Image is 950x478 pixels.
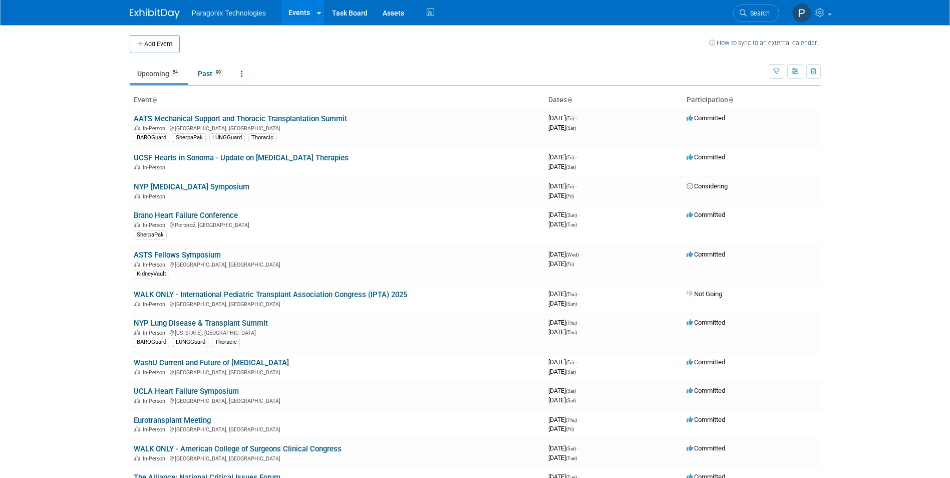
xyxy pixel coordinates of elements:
span: (Fri) [566,426,574,432]
span: [DATE] [548,163,576,170]
img: Patrick Canavan [792,4,811,23]
th: Participation [683,92,821,109]
span: In-Person [143,426,168,433]
div: [GEOGRAPHIC_DATA], [GEOGRAPHIC_DATA] [134,300,540,308]
a: Eurotransplant Meeting [134,416,211,425]
span: [DATE] [548,328,577,336]
span: [DATE] [548,211,580,218]
button: Add Event [130,35,180,53]
span: (Thu) [566,330,577,335]
span: [DATE] [548,114,577,122]
a: NYP [MEDICAL_DATA] Symposium [134,182,249,191]
span: (Sat) [566,164,576,170]
span: Committed [687,416,725,423]
img: In-Person Event [134,330,140,335]
span: [DATE] [548,387,579,394]
span: (Thu) [566,320,577,326]
div: [GEOGRAPHIC_DATA], [GEOGRAPHIC_DATA] [134,368,540,376]
div: [US_STATE], [GEOGRAPHIC_DATA] [134,328,540,336]
span: (Fri) [566,116,574,121]
span: Committed [687,211,725,218]
span: (Tue) [566,455,577,461]
a: Sort by Participation Type [728,96,733,104]
div: Thoracic [212,338,240,347]
img: In-Person Event [134,455,140,460]
a: NYP Lung Disease & Transplant Summit [134,319,268,328]
span: Not Going [687,290,722,298]
span: In-Person [143,125,168,132]
div: LUNGGuard [209,133,245,142]
div: KidneyVault [134,270,169,279]
span: In-Person [143,369,168,376]
div: SherpaPak [173,133,206,142]
img: In-Person Event [134,193,140,198]
img: In-Person Event [134,398,140,403]
div: [GEOGRAPHIC_DATA], [GEOGRAPHIC_DATA] [134,124,540,132]
img: ExhibitDay [130,9,180,19]
span: [DATE] [548,425,574,432]
a: Search [733,5,779,22]
span: (Fri) [566,360,574,365]
span: [DATE] [548,192,574,199]
span: - [575,182,577,190]
img: In-Person Event [134,301,140,306]
span: - [578,211,580,218]
a: WALK ONLY - American College of Surgeons Clinical Congress [134,444,342,453]
img: In-Person Event [134,262,140,267]
a: Past90 [190,64,231,83]
span: Committed [687,358,725,366]
span: [DATE] [548,290,580,298]
img: In-Person Event [134,125,140,130]
span: Committed [687,387,725,394]
span: In-Person [143,193,168,200]
span: (Sun) [566,212,577,218]
span: - [575,153,577,161]
span: [DATE] [548,444,579,452]
span: Paragonix Technologies [192,9,266,17]
span: Search [747,10,770,17]
div: Portorož, [GEOGRAPHIC_DATA] [134,220,540,228]
span: (Wed) [566,252,579,258]
span: Committed [687,319,725,326]
span: [DATE] [548,220,577,228]
span: [DATE] [548,319,580,326]
span: In-Person [143,455,168,462]
div: SherpaPak [134,230,167,240]
span: - [577,444,579,452]
span: (Fri) [566,184,574,189]
span: [DATE] [548,396,576,404]
span: - [575,358,577,366]
span: [DATE] [548,300,577,307]
a: How to sync to an external calendar... [709,39,821,47]
a: Sort by Start Date [567,96,572,104]
span: - [575,114,577,122]
span: In-Person [143,398,168,404]
div: BAROGuard [134,133,169,142]
span: - [578,290,580,298]
span: [DATE] [548,416,580,423]
span: [DATE] [548,153,577,161]
div: [GEOGRAPHIC_DATA], [GEOGRAPHIC_DATA] [134,396,540,404]
span: - [578,416,580,423]
a: UCSF Hearts in Sonoma - Update on [MEDICAL_DATA] Therapies [134,153,349,162]
img: In-Person Event [134,164,140,169]
span: (Sat) [566,398,576,403]
a: WashU Current and Future of [MEDICAL_DATA] [134,358,289,367]
th: Dates [544,92,683,109]
span: Committed [687,153,725,161]
th: Event [130,92,544,109]
div: [GEOGRAPHIC_DATA], [GEOGRAPHIC_DATA] [134,425,540,433]
img: In-Person Event [134,426,140,431]
span: - [580,251,582,258]
div: BAROGuard [134,338,169,347]
span: [DATE] [548,368,576,375]
span: In-Person [143,164,168,171]
span: In-Person [143,301,168,308]
a: Upcoming54 [130,64,188,83]
span: (Sat) [566,446,576,451]
span: [DATE] [548,358,577,366]
img: In-Person Event [134,369,140,374]
div: LUNGGuard [173,338,208,347]
span: In-Person [143,330,168,336]
span: Committed [687,444,725,452]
